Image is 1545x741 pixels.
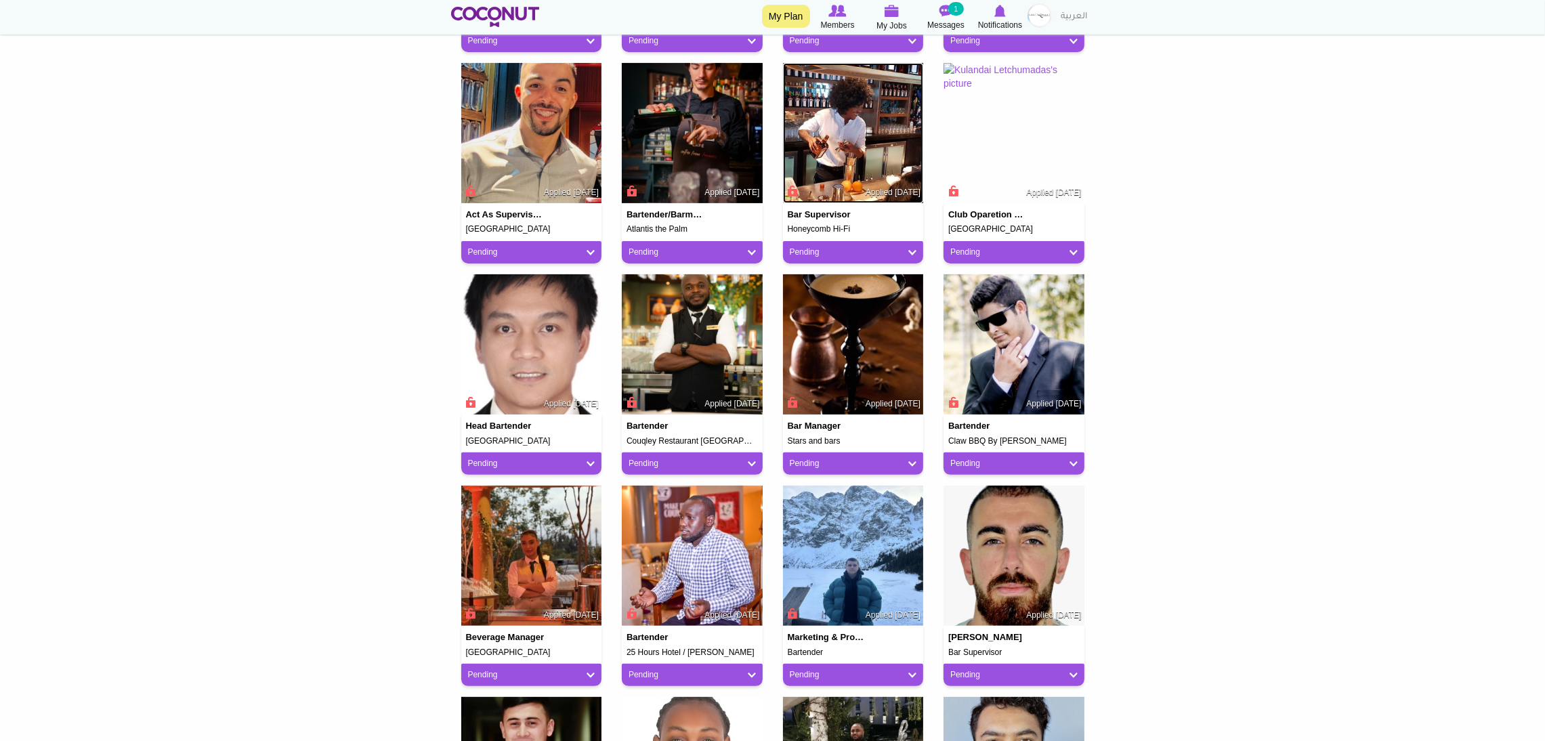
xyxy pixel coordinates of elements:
a: My Plan [762,5,810,28]
h4: Bartender [627,633,705,642]
h4: Marketing & Promotions Specialist [788,633,866,642]
h4: [PERSON_NAME] [948,633,1027,642]
img: Notifications [994,5,1006,17]
span: Connect to Unlock the Profile [464,607,476,620]
a: Pending [950,458,1078,469]
h5: 25 Hours Hotel / [PERSON_NAME] [627,648,758,657]
h5: [GEOGRAPHIC_DATA] [948,225,1080,234]
a: Pending [629,247,756,258]
span: Connect to Unlock the Profile [625,396,637,409]
h5: Atlantis the Palm [627,225,758,234]
span: Connect to Unlock the Profile [786,184,798,198]
a: Pending [468,669,595,681]
h5: Bar Supervisor [948,648,1080,657]
a: Pending [468,458,595,469]
a: العربية [1055,3,1095,30]
h5: [GEOGRAPHIC_DATA] [466,437,597,446]
h4: Bar Supervisor [788,210,866,219]
h4: Bartender [948,421,1027,431]
h4: Head Bartender [466,421,545,431]
a: My Jobs My Jobs [865,3,919,33]
small: 1 [948,2,963,16]
a: Pending [950,35,1078,47]
a: Pending [790,458,917,469]
img: Tabufor Rene's picture [622,274,763,415]
h4: Bartender [627,421,705,431]
a: Pending [790,669,917,681]
span: Connect to Unlock the Profile [464,184,476,198]
h4: Beverage manager [466,633,545,642]
a: Pending [950,669,1078,681]
a: Pending [790,35,917,47]
span: Connect to Unlock the Profile [946,184,958,198]
h5: Couqley Restaurant [GEOGRAPHIC_DATA] down town [627,437,758,446]
h4: Bartender/Barmaid [627,210,705,219]
span: Notifications [978,18,1022,32]
h5: Stars and bars [788,437,919,446]
span: Connect to Unlock the Profile [625,607,637,620]
span: Connect to Unlock the Profile [786,607,798,620]
img: Tumelo Khoza's picture [783,63,924,204]
span: Connect to Unlock the Profile [786,396,798,409]
img: Browse Members [828,5,846,17]
img: Babaleu Cristian's picture [622,63,763,204]
span: Messages [927,18,965,32]
a: Browse Members Members [811,3,865,32]
span: Connect to Unlock the Profile [464,396,476,409]
h5: [GEOGRAPHIC_DATA] [466,648,597,657]
h5: Honeycomb Hi-Fi [788,225,919,234]
img: Messages [939,5,953,17]
span: Connect to Unlock the Profile [625,184,637,198]
img: Mykola Serediuk's picture [783,486,924,627]
img: Home [451,7,540,27]
a: Pending [629,35,756,47]
h4: Act as supervisor at lounge bar [466,210,545,219]
span: Members [820,18,854,32]
img: Enrico Gabumpa's picture [461,274,602,415]
span: My Jobs [876,19,907,33]
a: Pending [468,35,595,47]
h5: Bartender [788,648,919,657]
span: Connect to Unlock the Profile [946,396,958,409]
h5: [GEOGRAPHIC_DATA] [466,225,597,234]
img: Ahe Jafta's picture [783,274,924,415]
img: My Jobs [885,5,900,17]
a: Pending [468,247,595,258]
h5: Claw BBQ By [PERSON_NAME] [948,437,1080,446]
h4: Club oparetion manager [948,210,1027,219]
h4: Bar Manager [788,421,866,431]
img: Jay Kassabian's picture [461,486,602,627]
img: Anil Kumar Prasai's picture [944,274,1084,415]
img: Robert komen's picture [622,486,763,627]
a: Pending [629,669,756,681]
a: Messages Messages 1 [919,3,973,32]
a: Pending [629,458,756,469]
img: Kulandai Letchumadas's picture [944,63,1084,204]
a: Notifications Notifications [973,3,1028,32]
a: Pending [790,247,917,258]
img: Yassine yassinebahar4@gmail.com's picture [461,63,602,204]
a: Pending [950,247,1078,258]
img: Eddie Eid's picture [944,486,1084,627]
